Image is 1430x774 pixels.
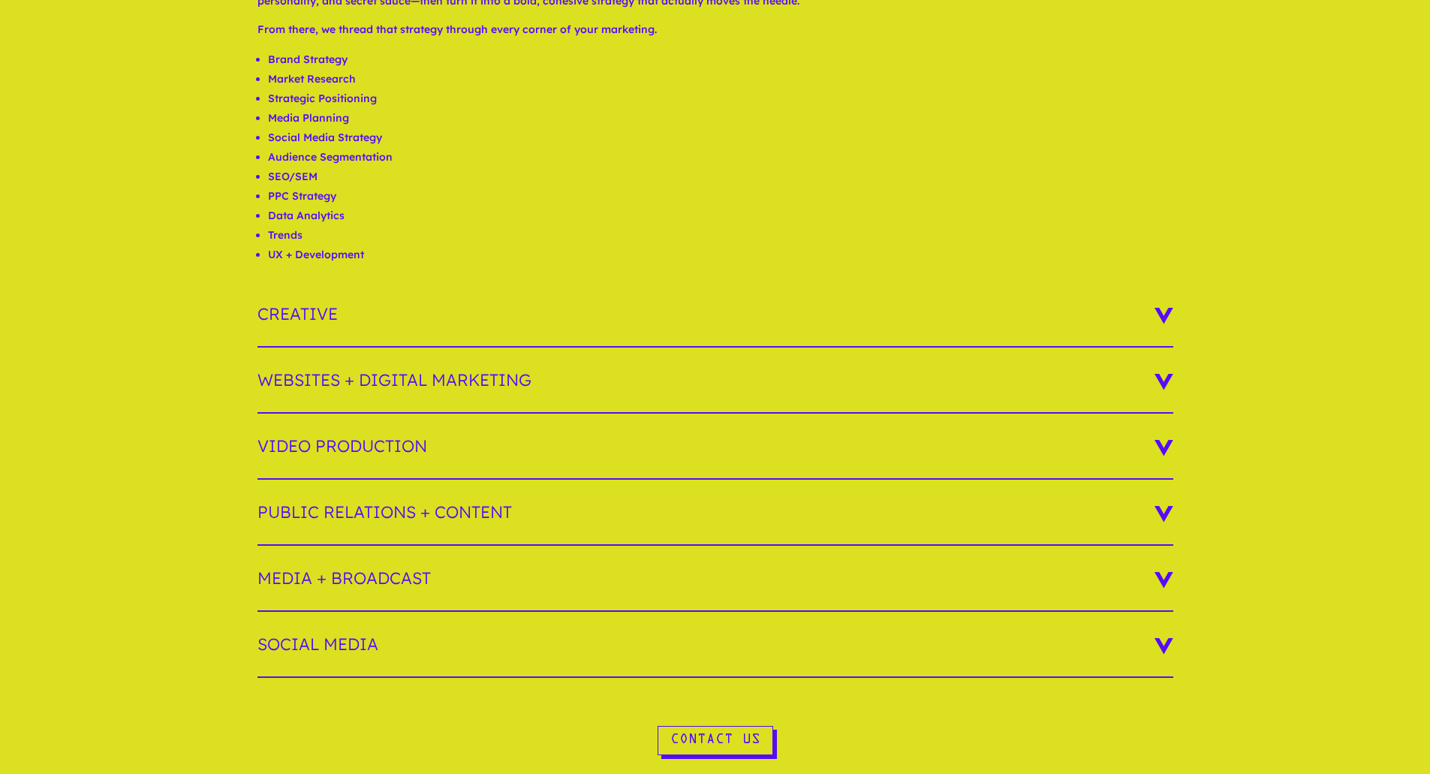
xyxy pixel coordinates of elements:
h3: Websites + Digital Marketing [257,348,1173,414]
a: Contact Us [658,726,773,755]
li: Trends [268,225,1173,245]
h3: Social Media [257,612,1173,678]
li: Data Analytics [268,206,1173,225]
p: From there, we thread that strategy through every corner of your marketing. [257,21,1173,50]
li: Media Planning [268,108,1173,128]
h3: Public Relations + Content [257,480,1173,546]
h3: Media + Broadcast [257,546,1173,612]
li: PPC Strategy [268,186,1173,206]
li: Market Research [268,69,1173,89]
li: SEO/SEM [268,167,1173,186]
h3: Creative [257,282,1173,348]
li: Social Media Strategy [268,128,1173,147]
li: UX + Development [268,245,1173,264]
li: Brand Strategy [268,50,1173,69]
li: Strategic Positioning [268,89,1173,108]
li: Audience Segmentation [268,147,1173,167]
h3: Video Production [257,414,1173,480]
